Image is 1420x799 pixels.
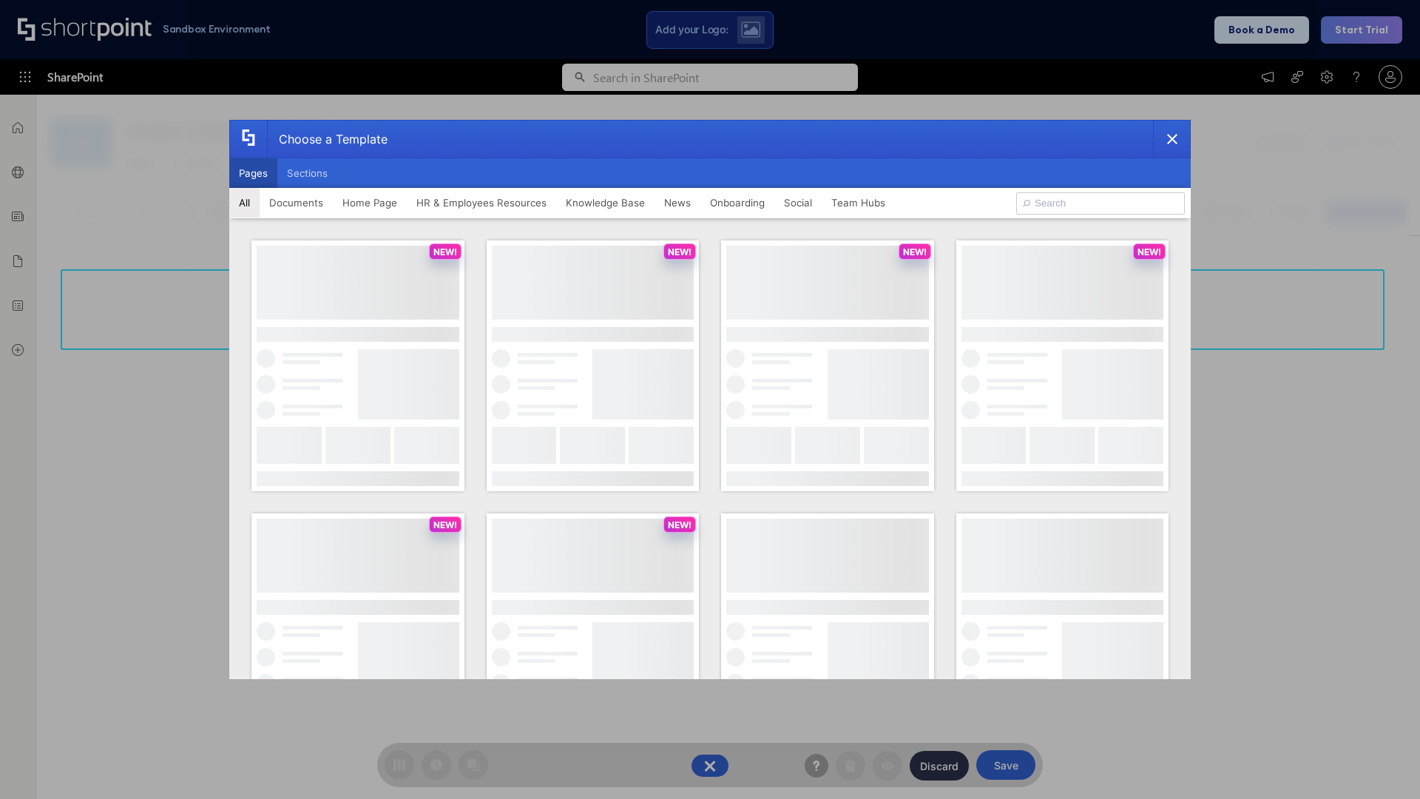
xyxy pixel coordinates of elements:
[655,188,700,218] button: News
[668,246,692,257] p: NEW!
[433,519,457,530] p: NEW!
[333,188,407,218] button: Home Page
[822,188,895,218] button: Team Hubs
[668,519,692,530] p: NEW!
[700,188,774,218] button: Onboarding
[229,158,277,188] button: Pages
[1346,728,1420,799] iframe: Chat Widget
[229,120,1191,679] div: template selector
[556,188,655,218] button: Knowledge Base
[277,158,337,188] button: Sections
[903,246,927,257] p: NEW!
[1016,192,1185,215] input: Search
[407,188,556,218] button: HR & Employees Resources
[260,188,333,218] button: Documents
[774,188,822,218] button: Social
[433,246,457,257] p: NEW!
[1137,246,1161,257] p: NEW!
[267,121,388,158] div: Choose a Template
[229,188,260,218] button: All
